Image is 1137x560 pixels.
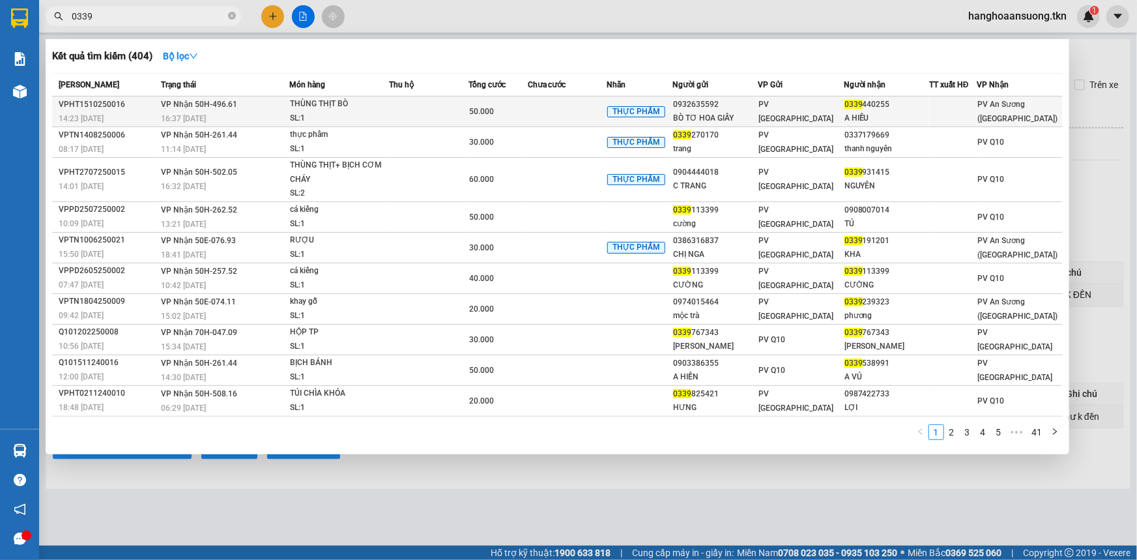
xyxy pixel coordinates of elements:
[1047,424,1063,440] li: Next Page
[977,100,1058,123] span: PV An Sương ([GEOGRAPHIC_DATA])
[469,396,494,405] span: 20.000
[59,250,104,259] span: 15:50 [DATE]
[844,401,928,415] div: LỢI
[844,236,863,245] span: 0339
[59,295,157,308] div: VPTN1804250009
[52,50,152,63] h3: Kết quả tìm kiếm ( 404 )
[844,248,928,261] div: KHA
[673,370,757,384] div: A HIỀN
[673,278,757,292] div: CƯỜNG
[161,130,237,140] span: VP Nhận 50H-261.44
[469,335,494,344] span: 30.000
[673,357,757,370] div: 0903386355
[844,309,928,323] div: phương
[59,80,119,89] span: [PERSON_NAME]
[290,295,388,309] div: khay gỗ
[758,130,833,154] span: PV [GEOGRAPHIC_DATA]
[673,128,757,142] div: 270170
[290,370,388,385] div: SL: 1
[389,80,414,89] span: Thu hộ
[758,297,833,321] span: PV [GEOGRAPHIC_DATA]
[844,326,928,340] div: 767343
[161,297,236,306] span: VP Nhận 50E-074.11
[673,267,691,276] span: 0339
[977,236,1058,259] span: PV An Sương ([GEOGRAPHIC_DATA])
[469,304,494,314] span: 20.000
[673,248,757,261] div: CHỊ NGA
[673,309,757,323] div: mộc trà
[228,12,236,20] span: close-circle
[11,8,28,28] img: logo-vxr
[289,80,325,89] span: Món hàng
[673,265,757,278] div: 113399
[944,424,960,440] li: 2
[290,128,388,142] div: thực phẩm
[673,142,757,156] div: trang
[469,107,494,116] span: 50.000
[977,138,1004,147] span: PV Q10
[161,168,237,177] span: VP Nhận 50H-502.05
[844,203,928,217] div: 0908007014
[673,234,757,248] div: 0386316837
[673,387,757,401] div: 825421
[161,389,237,398] span: VP Nhận 50H-508.16
[290,203,388,217] div: cá kiểng
[673,179,757,193] div: C TRANG
[1051,428,1059,435] span: right
[161,373,206,382] span: 14:30 [DATE]
[844,100,863,109] span: 0339
[758,100,833,123] span: PV [GEOGRAPHIC_DATA]
[59,145,104,154] span: 08:17 [DATE]
[844,357,928,370] div: 538991
[673,166,757,179] div: 0904444018
[844,297,863,306] span: 0339
[161,281,206,290] span: 10:42 [DATE]
[161,250,206,259] span: 18:41 [DATE]
[758,389,833,413] span: PV [GEOGRAPHIC_DATA]
[14,503,26,516] span: notification
[844,111,928,125] div: A HIẾU
[161,312,206,321] span: 15:02 [DATE]
[228,10,236,23] span: close-circle
[161,220,206,229] span: 13:21 [DATE]
[290,325,388,340] div: HỘP TP
[468,80,506,89] span: Tổng cước
[977,297,1058,321] span: PV An Sương ([GEOGRAPHIC_DATA])
[960,424,975,440] li: 3
[844,80,886,89] span: Người nhận
[844,265,928,278] div: 113399
[59,233,157,247] div: VPTN1006250021
[13,52,27,66] img: solution-icon
[844,179,928,193] div: NGUYÊN
[977,175,1004,184] span: PV Q10
[189,52,198,61] span: down
[977,274,1004,283] span: PV Q10
[1047,424,1063,440] button: right
[844,278,928,292] div: CƯỜNG
[290,111,388,126] div: SL: 1
[758,267,833,290] span: PV [GEOGRAPHIC_DATA]
[161,267,237,276] span: VP Nhận 50H-257.52
[290,340,388,354] div: SL: 1
[673,326,757,340] div: 767343
[673,203,757,217] div: 113399
[758,168,833,191] span: PV [GEOGRAPHIC_DATA]
[161,100,237,109] span: VP Nhận 50H-496.61
[913,424,928,440] button: left
[290,309,388,323] div: SL: 1
[163,51,198,61] strong: Bộ lọc
[72,9,225,23] input: Tìm tên, số ĐT hoặc mã đơn
[59,325,157,339] div: Q101202250008
[758,366,785,375] span: PV Q10
[844,387,928,401] div: 0987422733
[844,340,928,353] div: [PERSON_NAME]
[469,243,494,252] span: 30.000
[59,98,157,111] div: VPHT1510250016
[844,217,928,231] div: TÚ
[976,425,990,439] a: 4
[607,106,665,118] span: THỰC PHẨM
[59,264,157,278] div: VPPD2605250002
[844,98,928,111] div: 440255
[161,80,196,89] span: Trạng thái
[607,242,665,254] span: THỰC PHẨM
